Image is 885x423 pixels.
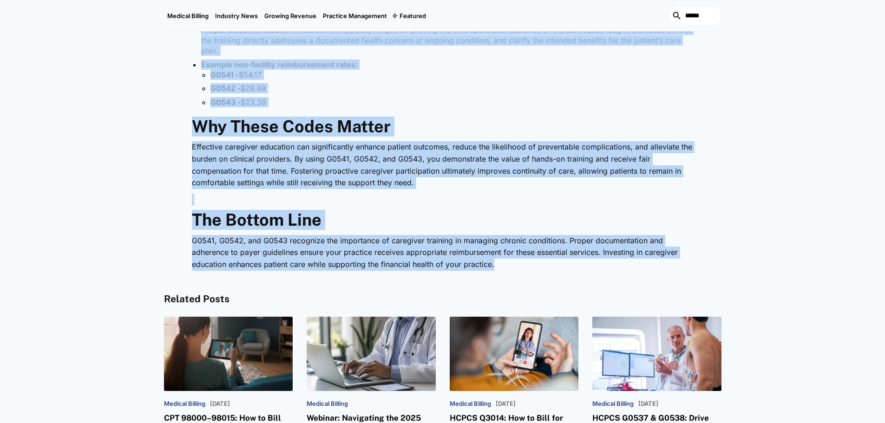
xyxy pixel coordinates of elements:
p: ‍ [192,194,694,206]
div: Featured [400,12,426,20]
li: $54.17 [210,70,694,80]
a: Industry News [212,0,261,31]
p: Medical Billing [592,400,634,408]
p: Effective caregiver education can significantly enhance patient outcomes, reduce the likelihood o... [192,141,694,189]
p: [DATE] [210,400,230,408]
h4: Related Posts [164,293,721,305]
div: Featured [390,0,429,31]
li: $26.49 [210,83,694,93]
a: Medical Billing [164,0,212,31]
strong: G0541 - [210,70,239,79]
li: Reimbursement typically hinges on proving the time spent and relevance of the techniques taught. ... [201,25,694,56]
a: Growing Revenue [261,0,320,31]
p: [DATE] [496,400,516,408]
p: Medical Billing [450,400,491,408]
strong: Why These Codes Matter [192,117,391,136]
p: Medical Billing [307,400,348,408]
p: [DATE] [638,400,658,408]
strong: G0543 - [210,98,241,107]
p: Medical Billing [164,400,205,408]
strong: The Bottom Line [192,210,321,229]
strong: Example non-facility reimbursement rates: [201,60,358,69]
li: $23.39 [210,97,694,107]
p: G0541, G0542, and G0543 recognize the importance of caregiver training in managing chronic condit... [192,235,694,271]
a: Practice Management [320,0,390,31]
strong: G0542 - [210,84,241,93]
